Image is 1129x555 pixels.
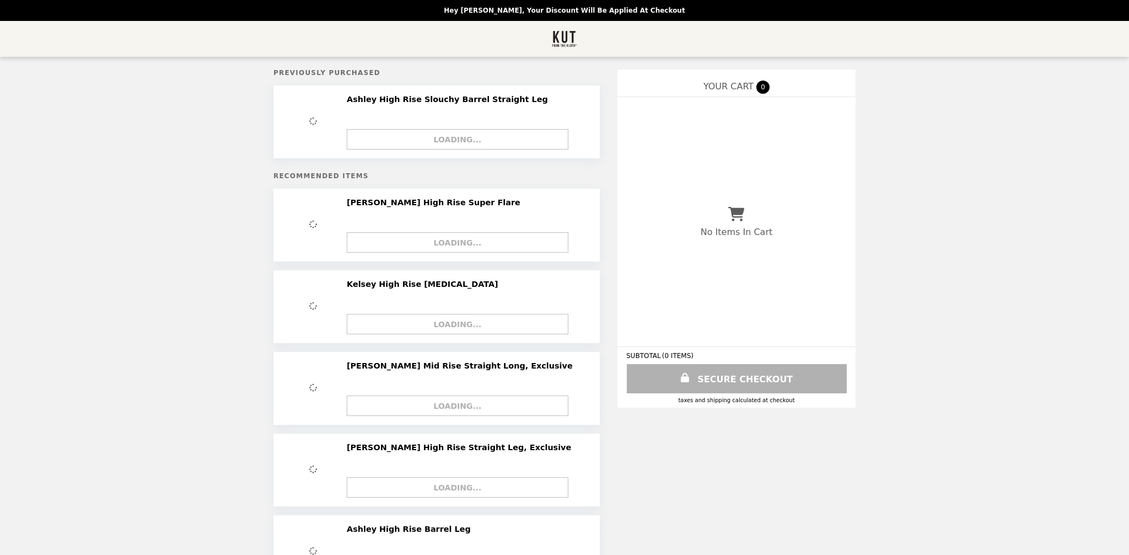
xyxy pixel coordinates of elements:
[756,81,770,94] span: 0
[347,198,525,207] h2: [PERSON_NAME] High Rise Super Flare
[444,7,685,14] p: Hey [PERSON_NAME], your discount will be applied at checkout
[273,172,600,180] h5: Recommended Items
[703,81,754,92] span: YOUR CART
[347,279,503,289] h2: Kelsey High Rise [MEDICAL_DATA]
[626,352,662,360] span: SUBTOTAL
[347,94,552,104] h2: Ashley High Rise Slouchy Barrel Straight Leg
[552,28,578,50] img: Brand Logo
[626,397,847,403] div: Taxes and Shipping calculated at checkout
[273,69,600,77] h5: Previously Purchased
[347,442,576,452] h2: [PERSON_NAME] High Rise Straight Leg, Exclusive
[701,227,772,237] p: No Items In Cart
[347,361,577,371] h2: [PERSON_NAME] Mid Rise Straight Long, Exclusive
[662,352,693,360] span: ( 0 ITEMS )
[347,524,475,534] h2: Ashley High Rise Barrel Leg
